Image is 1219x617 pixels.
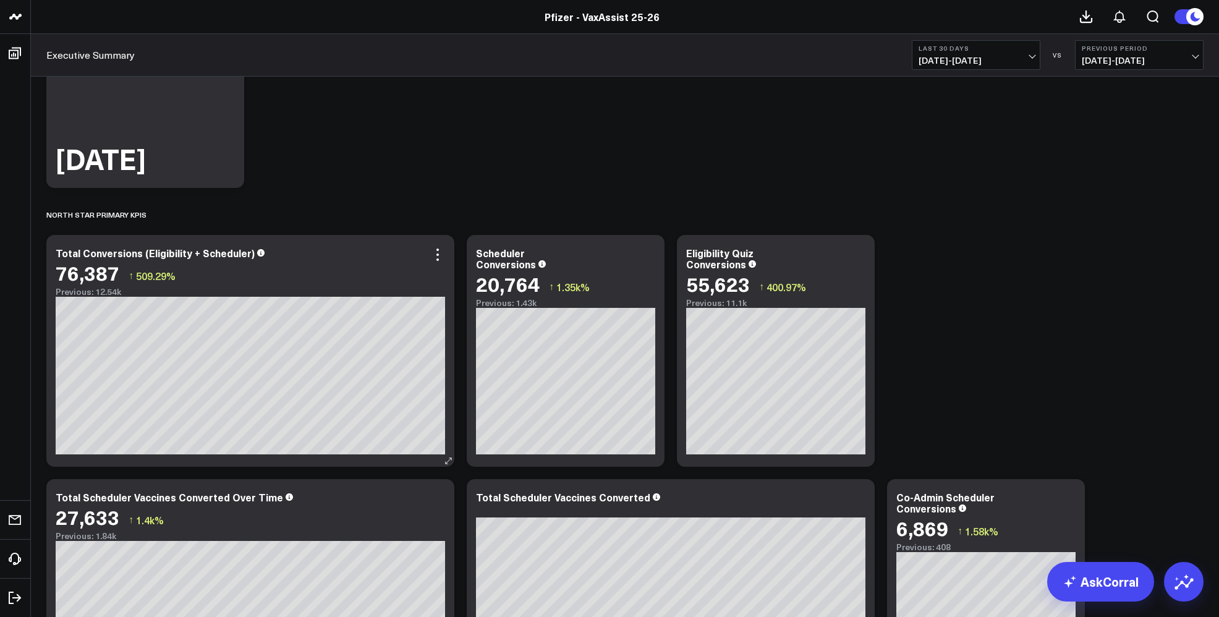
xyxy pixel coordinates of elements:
div: Previous: 408 [896,542,1076,552]
div: 76,387 [56,262,119,284]
div: Total Scheduler Vaccines Converted Over Time [56,490,283,504]
div: North Star Primary KPIs [46,200,147,229]
span: [DATE] - [DATE] [919,56,1034,66]
div: Total Conversions (Eligibility + Scheduler) [56,246,255,260]
span: 1.4k% [136,513,164,527]
div: Previous: 11.1k [686,298,865,308]
div: 55,623 [686,273,750,295]
div: Co-Admin Scheduler Conversions [896,490,995,515]
a: AskCorral [1047,562,1154,602]
button: Last 30 Days[DATE]-[DATE] [912,40,1040,70]
b: Previous Period [1082,45,1197,52]
b: Last 30 Days [919,45,1034,52]
a: Executive Summary [46,48,135,62]
span: 509.29% [136,269,176,283]
a: Pfizer - VaxAssist 25-26 [545,10,660,23]
div: Previous: 1.43k [476,298,655,308]
button: Previous Period[DATE]-[DATE] [1075,40,1204,70]
span: 1.35k% [556,280,590,294]
div: Eligibility Quiz Conversions [686,246,754,271]
span: ↑ [759,279,764,295]
div: 27,633 [56,506,119,528]
div: Scheduler Conversions [476,246,536,271]
span: ↑ [958,523,962,539]
div: [DATE] [56,145,146,172]
div: Previous: 12.54k [56,287,445,297]
div: 20,764 [476,273,540,295]
div: 6,869 [896,517,948,539]
span: ↑ [129,512,134,528]
span: 400.97% [767,280,806,294]
div: VS [1047,51,1069,59]
span: ↑ [129,268,134,284]
span: 1.58k% [965,524,998,538]
span: ↑ [549,279,554,295]
div: Total Scheduler Vaccines Converted [476,490,650,504]
div: Previous: 1.84k [56,531,445,541]
span: [DATE] - [DATE] [1082,56,1197,66]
